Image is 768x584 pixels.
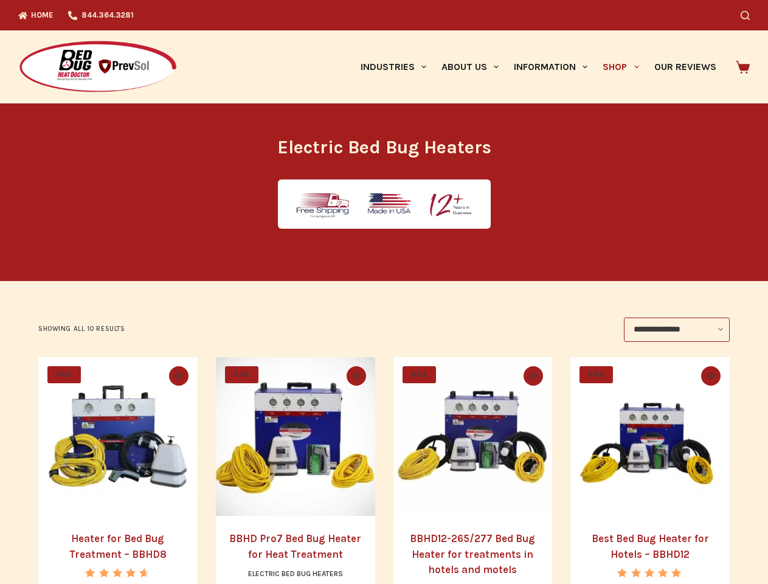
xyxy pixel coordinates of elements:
img: Prevsol/Bed Bug Heat Doctor [18,40,178,94]
a: Our Reviews [646,30,724,103]
span: SALE [47,366,81,383]
a: Industries [353,30,434,103]
button: Quick view toggle [524,366,543,386]
a: Shop [595,30,646,103]
a: Best Bed Bug Heater for Hotels – BBHD12 [592,532,709,560]
nav: Primary [353,30,724,103]
p: Showing all 10 results [38,324,125,335]
div: Rated 4.67 out of 5 [85,568,150,577]
a: Best Bed Bug Heater for Hotels - BBHD12 [570,357,730,516]
span: SALE [225,366,258,383]
a: Information [507,30,595,103]
button: Quick view toggle [347,366,366,386]
a: BBHD Pro7 Bed Bug Heater for Heat Treatment [216,357,375,516]
h1: Electric Bed Bug Heaters [156,134,612,161]
a: BBHD12-265/277 Bed Bug Heater for treatments in hotels and motels [410,532,535,575]
a: Heater for Bed Bug Treatment - BBHD8 [38,357,198,516]
a: BBHD12-265/277 Bed Bug Heater for treatments in hotels and motels [393,357,553,516]
a: Electric Bed Bug Heaters [248,569,343,578]
span: SALE [579,366,613,383]
a: Heater for Bed Bug Treatment – BBHD8 [69,532,167,560]
button: Search [741,11,750,20]
button: Quick view toggle [169,366,189,386]
select: Shop order [624,318,730,342]
a: BBHD Pro7 Bed Bug Heater for Heat Treatment [229,532,361,560]
button: Quick view toggle [701,366,721,386]
a: About Us [434,30,506,103]
span: SALE [403,366,436,383]
div: Rated 5.00 out of 5 [617,568,682,577]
